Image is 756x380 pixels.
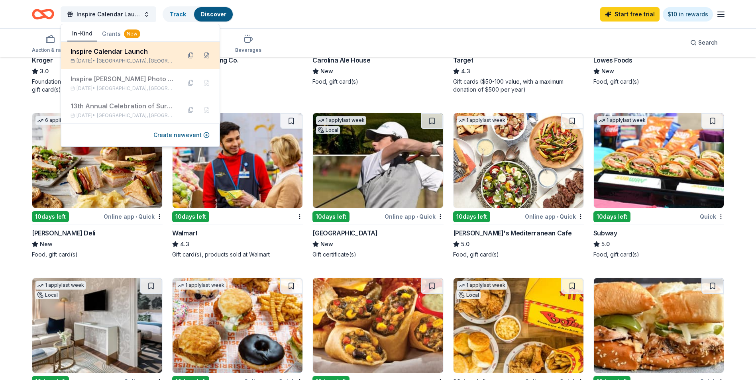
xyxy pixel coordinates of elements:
div: Walmart [172,228,197,238]
img: Image for Taziki's Mediterranean Cafe [454,113,583,208]
div: New [124,29,140,38]
span: [GEOGRAPHIC_DATA], [GEOGRAPHIC_DATA] [97,85,175,92]
div: Inspire Calendar Launch [71,47,175,56]
div: Subway [593,228,617,238]
div: Beer, gift card(s) [172,78,303,86]
div: Gift cards ($50-100 value, with a maximum donation of $500 per year) [453,78,584,94]
span: New [320,67,333,76]
div: Beverages [235,47,261,53]
a: Image for Beau Rivage Golf & Resort1 applylast weekLocal10days leftOnline app•Quick[GEOGRAPHIC_DA... [312,113,443,259]
div: [DATE] • [71,85,175,92]
a: Image for Walmart10days leftWalmart4.3Gift card(s), products sold at Walmart [172,113,303,259]
span: New [40,239,53,249]
a: Discover [200,11,226,18]
a: Start free trial [600,7,660,22]
div: Quick [700,212,724,221]
div: 1 apply last week [316,116,366,125]
div: 10 days left [172,211,209,222]
div: Lowes Foods [593,55,632,65]
div: [PERSON_NAME]'s Mediterranean Cafe [453,228,572,238]
img: Image for City BBQ [594,278,724,373]
button: Create newevent [153,130,210,140]
span: 5.0 [601,239,610,249]
div: Food, gift card(s) [453,251,584,259]
div: Gift certificate(s) [312,251,443,259]
div: Online app Quick [525,212,584,221]
span: 5.0 [461,239,469,249]
div: Local [316,126,340,134]
div: Local [35,291,59,299]
span: • [557,214,558,220]
div: 10 days left [32,211,69,222]
button: Inspire Calendar Launch [61,6,156,22]
span: • [135,214,137,220]
img: Image for Chili's [313,278,443,373]
div: Target [453,55,473,65]
div: Online app Quick [385,212,444,221]
div: 1 apply last week [457,281,507,290]
div: 10 days left [312,211,350,222]
div: Kroger [32,55,53,65]
img: Image for Walmart [173,113,302,208]
div: 1 apply last week [597,116,647,125]
div: [DATE] • [71,112,175,119]
a: Image for Taziki's Mediterranean Cafe1 applylast week10days leftOnline app•Quick[PERSON_NAME]'s M... [453,113,584,259]
div: [DATE] • [71,58,175,64]
button: TrackDiscover [163,6,234,22]
span: Inspire Calendar Launch [77,10,140,19]
a: Track [170,11,186,18]
span: New [601,67,614,76]
div: Inspire [PERSON_NAME] Photo Shoot [71,74,175,84]
button: Auction & raffle [32,31,68,57]
span: • [416,214,418,220]
img: Image for Rise Southern Biscuits & Righteous Chicken [173,278,302,373]
span: [GEOGRAPHIC_DATA], [GEOGRAPHIC_DATA] [97,112,175,119]
div: [PERSON_NAME] Deli [32,228,95,238]
button: Beverages [235,31,261,57]
span: [GEOGRAPHIC_DATA], [GEOGRAPHIC_DATA] [97,58,175,64]
div: Food, gift card(s) [593,78,724,86]
img: Image for Subway [594,113,724,208]
div: 1 apply last week [457,116,507,125]
div: Local [457,291,481,299]
button: Grants [97,27,145,41]
span: 4.3 [461,67,470,76]
a: Home [32,5,54,24]
img: Image for Bojangles [454,278,583,373]
div: [GEOGRAPHIC_DATA] [312,228,377,238]
div: 6 applies last week [35,116,91,125]
img: Image for The Carolina Inn [32,278,162,373]
span: Search [698,38,718,47]
div: 10 days left [453,211,490,222]
button: In-Kind [67,26,97,41]
a: Image for McAlister's Deli6 applieslast week10days leftOnline app•Quick[PERSON_NAME] DeliNewFood,... [32,113,163,259]
div: Food, gift card(s) [593,251,724,259]
div: 13th Annual Celebration of Survivors [71,101,175,111]
a: Image for Subway1 applylast week10days leftQuickSubway5.0Food, gift card(s) [593,113,724,259]
span: 3.0 [40,67,49,76]
div: Food, gift card(s) [32,251,163,259]
img: Image for Beau Rivage Golf & Resort [313,113,443,208]
div: Food, gift card(s) [312,78,443,86]
div: 10 days left [593,211,630,222]
button: Search [684,35,724,51]
div: Carolina Ale House [312,55,370,65]
div: Foundation grant, cash donations, sponsorships, gift card(s), Kroger products [32,78,163,94]
div: Online app Quick [104,212,163,221]
div: Auction & raffle [32,47,68,53]
span: 4.3 [180,239,189,249]
div: 1 apply last week [35,281,86,290]
div: 1 apply last week [176,281,226,290]
span: New [320,239,333,249]
img: Image for McAlister's Deli [32,113,162,208]
div: Gift card(s), products sold at Walmart [172,251,303,259]
a: $10 in rewards [663,7,713,22]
